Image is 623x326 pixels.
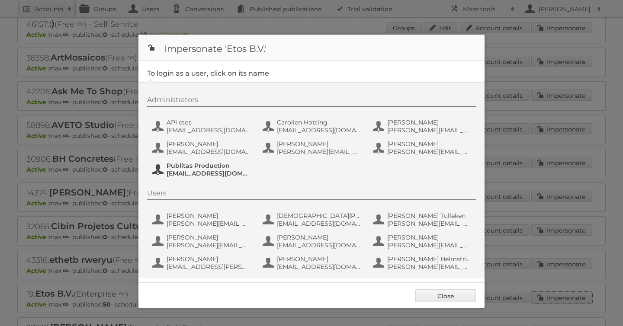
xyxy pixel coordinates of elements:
div: Users [147,189,476,200]
h1: Impersonate 'Etos B.V.' [138,35,485,61]
span: [PERSON_NAME][EMAIL_ADDRESS][DOMAIN_NAME] [387,263,471,271]
button: [DEMOGRAPHIC_DATA][PERSON_NAME] [EMAIL_ADDRESS][DOMAIN_NAME] [262,211,363,228]
button: API etos [EMAIL_ADDRESS][DOMAIN_NAME] [151,118,253,135]
span: [EMAIL_ADDRESS][DOMAIN_NAME] [167,148,250,156]
span: Carolien Hotting [277,118,361,126]
legend: To login as a user, click on its name [147,69,269,77]
span: [EMAIL_ADDRESS][DOMAIN_NAME] [277,263,361,271]
span: [PERSON_NAME] [387,118,471,126]
span: [PERSON_NAME] [277,255,361,263]
div: Administrators [147,96,476,107]
span: [PERSON_NAME] [167,140,250,148]
span: [PERSON_NAME] [387,233,471,241]
span: [PERSON_NAME] [167,212,250,220]
span: [PERSON_NAME][EMAIL_ADDRESS][DOMAIN_NAME] [167,241,250,249]
span: [PERSON_NAME] Helmstrijd [387,255,471,263]
span: [PERSON_NAME][EMAIL_ADDRESS][PERSON_NAME][DOMAIN_NAME] [167,220,250,227]
button: [PERSON_NAME] Helmstrijd [PERSON_NAME][EMAIL_ADDRESS][DOMAIN_NAME] [372,254,474,272]
span: [PERSON_NAME] [167,255,250,263]
button: [PERSON_NAME] [PERSON_NAME][EMAIL_ADDRESS][PERSON_NAME][DOMAIN_NAME] [262,139,363,157]
span: [EMAIL_ADDRESS][PERSON_NAME][DOMAIN_NAME] [167,263,250,271]
button: [PERSON_NAME] [EMAIL_ADDRESS][PERSON_NAME][DOMAIN_NAME] [151,254,253,272]
span: [PERSON_NAME][EMAIL_ADDRESS][PERSON_NAME][DOMAIN_NAME] [387,220,471,227]
span: [EMAIL_ADDRESS][DOMAIN_NAME] [167,169,250,177]
span: API etos [167,118,250,126]
button: [PERSON_NAME] [PERSON_NAME][EMAIL_ADDRESS][PERSON_NAME][DOMAIN_NAME] [151,211,253,228]
button: Publitas Production [EMAIL_ADDRESS][DOMAIN_NAME] [151,161,253,178]
button: [PERSON_NAME] [PERSON_NAME][EMAIL_ADDRESS][DOMAIN_NAME] [372,233,474,250]
span: [PERSON_NAME][EMAIL_ADDRESS][DOMAIN_NAME] [387,241,471,249]
button: [PERSON_NAME] Tulleken [PERSON_NAME][EMAIL_ADDRESS][PERSON_NAME][DOMAIN_NAME] [372,211,474,228]
span: [PERSON_NAME] Tulleken [387,212,471,220]
button: [PERSON_NAME] [PERSON_NAME][EMAIL_ADDRESS][PERSON_NAME][DOMAIN_NAME] [372,139,474,157]
span: [PERSON_NAME][EMAIL_ADDRESS][PERSON_NAME][DOMAIN_NAME] [387,148,471,156]
span: [EMAIL_ADDRESS][DOMAIN_NAME] [277,126,361,134]
button: [PERSON_NAME] [PERSON_NAME][EMAIL_ADDRESS][PERSON_NAME][PERSON_NAME][DOMAIN_NAME] [372,118,474,135]
button: [PERSON_NAME] [EMAIL_ADDRESS][DOMAIN_NAME] [262,233,363,250]
a: Close [415,289,476,302]
span: [PERSON_NAME] [277,140,361,148]
span: [PERSON_NAME] [277,233,361,241]
button: Carolien Hotting [EMAIL_ADDRESS][DOMAIN_NAME] [262,118,363,135]
span: [PERSON_NAME][EMAIL_ADDRESS][PERSON_NAME][PERSON_NAME][DOMAIN_NAME] [387,126,471,134]
span: [PERSON_NAME] [167,233,250,241]
span: [PERSON_NAME][EMAIL_ADDRESS][PERSON_NAME][DOMAIN_NAME] [277,148,361,156]
span: Publitas Production [167,162,250,169]
button: [PERSON_NAME] [EMAIL_ADDRESS][DOMAIN_NAME] [151,139,253,157]
span: [EMAIL_ADDRESS][DOMAIN_NAME] [277,220,361,227]
span: [EMAIL_ADDRESS][DOMAIN_NAME] [167,126,250,134]
button: [PERSON_NAME] [PERSON_NAME][EMAIL_ADDRESS][DOMAIN_NAME] [151,233,253,250]
button: [PERSON_NAME] [EMAIL_ADDRESS][DOMAIN_NAME] [262,254,363,272]
span: [DEMOGRAPHIC_DATA][PERSON_NAME] [277,212,361,220]
span: [PERSON_NAME] [387,140,471,148]
span: [EMAIL_ADDRESS][DOMAIN_NAME] [277,241,361,249]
